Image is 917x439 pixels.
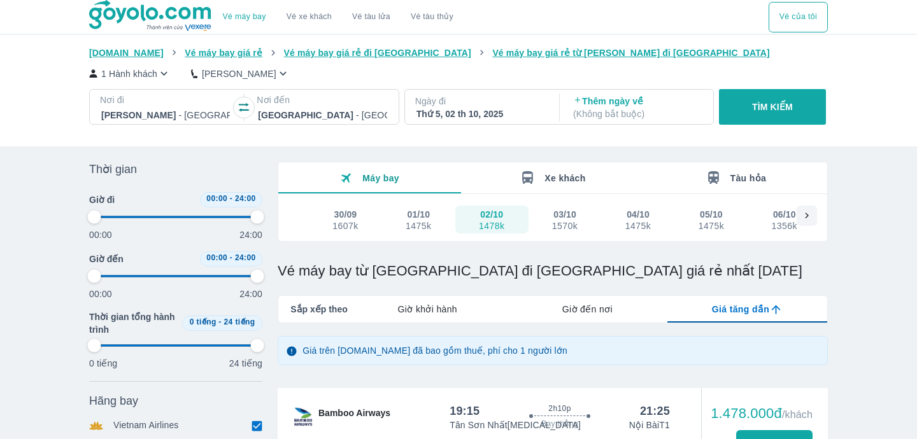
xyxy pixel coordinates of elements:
[239,288,262,300] p: 24:00
[406,221,431,231] div: 1475k
[573,95,702,120] p: Thêm ngày về
[711,406,813,421] div: 1.478.000đ
[101,67,157,80] p: 1 Hành khách
[548,403,571,414] span: 2h10p
[213,2,464,32] div: choose transportation mode
[398,303,457,316] span: Giờ khởi hành
[401,2,464,32] button: Vé tàu thủy
[480,208,503,221] div: 02/10
[278,262,828,280] h1: Vé máy bay từ [GEOGRAPHIC_DATA] đi [GEOGRAPHIC_DATA] giá rẻ nhất [DATE]
[730,173,767,183] span: Tàu hỏa
[342,2,401,32] a: Vé tàu lửa
[553,208,576,221] div: 03/10
[89,310,177,336] span: Thời gian tổng hành trình
[782,409,813,420] span: /khách
[89,228,112,241] p: 00:00
[89,393,138,408] span: Hãng bay
[416,108,545,120] div: Thứ 5, 02 th 10, 2025
[257,94,388,106] p: Nơi đến
[302,344,567,357] p: Giá trên [DOMAIN_NAME] đã bao gồm thuế, phí cho 1 người lớn
[479,221,504,231] div: 1478k
[769,2,828,32] div: choose transportation mode
[89,46,828,59] nav: breadcrumb
[640,403,670,419] div: 21:25
[223,12,266,22] a: Vé máy bay
[293,407,313,427] img: QH
[113,419,179,433] p: Vietnam Airlines
[415,95,546,108] p: Ngày đi
[450,419,581,431] p: Tân Sơn Nhất [MEDICAL_DATA]
[239,228,262,241] p: 24:00
[230,253,232,262] span: -
[450,403,480,419] div: 19:15
[700,208,723,221] div: 05/10
[89,288,112,300] p: 00:00
[287,12,332,22] a: Vé xe khách
[773,208,796,221] div: 06/10
[190,317,217,326] span: 0 tiếng
[769,2,828,32] button: Vé của tôi
[89,48,164,58] span: [DOMAIN_NAME]
[362,173,399,183] span: Máy bay
[625,221,651,231] div: 1475k
[284,48,471,58] span: Vé máy bay giá rẻ đi [GEOGRAPHIC_DATA]
[544,173,585,183] span: Xe khách
[562,303,613,316] span: Giờ đến nơi
[332,221,358,231] div: 1607k
[712,303,769,316] span: Giá tăng dần
[719,89,825,125] button: TÌM KIẾM
[318,407,390,427] span: Bamboo Airways
[407,208,430,221] div: 01/10
[290,303,348,316] span: Sắp xếp theo
[772,221,797,231] div: 1356k
[191,67,290,80] button: [PERSON_NAME]
[229,357,262,370] p: 24 tiếng
[185,48,262,58] span: Vé máy bay giá rẻ
[202,67,276,80] p: [PERSON_NAME]
[552,221,578,231] div: 1570k
[309,206,797,233] div: scrollable day and price
[627,208,650,221] div: 04/10
[100,94,231,106] p: Nơi đi
[573,108,702,120] p: ( Không bắt buộc )
[629,419,670,431] p: Nội Bài T1
[235,253,256,262] span: 24:00
[492,48,770,58] span: Vé máy bay giá rẻ từ [PERSON_NAME] đi [GEOGRAPHIC_DATA]
[334,208,357,221] div: 30/09
[89,357,117,370] p: 0 tiếng
[230,194,232,203] span: -
[235,194,256,203] span: 24:00
[218,317,221,326] span: -
[89,67,171,80] button: 1 Hành khách
[224,317,255,326] span: 24 tiếng
[89,193,115,206] span: Giờ đi
[699,221,724,231] div: 1475k
[752,101,793,113] p: TÌM KIẾM
[348,296,827,323] div: lab API tabs example
[89,162,137,177] span: Thời gian
[89,253,124,265] span: Giờ đến
[206,253,227,262] span: 00:00
[206,194,227,203] span: 00:00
